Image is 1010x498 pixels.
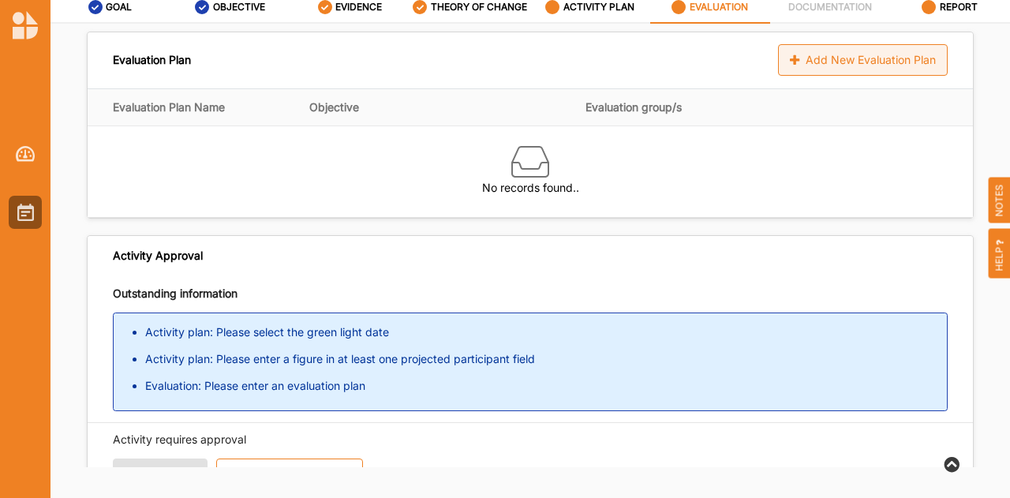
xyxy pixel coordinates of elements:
label: DOCUMENTATION [788,1,872,13]
label: No records found.. [482,181,579,195]
img: Dashboard [16,146,36,162]
label: ACTIVITY PLAN [563,1,634,13]
p: Activity requires approval [113,432,948,447]
img: box [511,143,549,181]
a: Dashboard [9,137,42,170]
div: Evaluation Plan [113,44,191,76]
label: GOAL [106,1,132,13]
label: REPORT [940,1,978,13]
label: THEORY OF CHANGE [431,1,527,13]
li: Activity plan: Please select the green light date [145,324,947,340]
li: Activity plan: Please enter a figure in at least one projected participant field [145,351,947,367]
img: Activities [17,204,34,221]
th: Evaluation group/s [585,88,751,125]
img: logo [13,11,38,39]
label: EVALUATION [690,1,748,13]
span: Activity Approval [113,249,203,263]
button: Activity on a page [216,459,364,489]
a: Activities [9,196,42,229]
div: Add New Evaluation Plan [778,44,948,76]
p: Outstanding information [113,286,948,301]
th: Objective [309,88,586,125]
li: Evaluation: Please enter an evaluation plan [145,378,947,394]
div: Evaluation Plan Name [113,100,298,114]
label: OBJECTIVE [213,1,265,13]
label: EVIDENCE [335,1,382,13]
